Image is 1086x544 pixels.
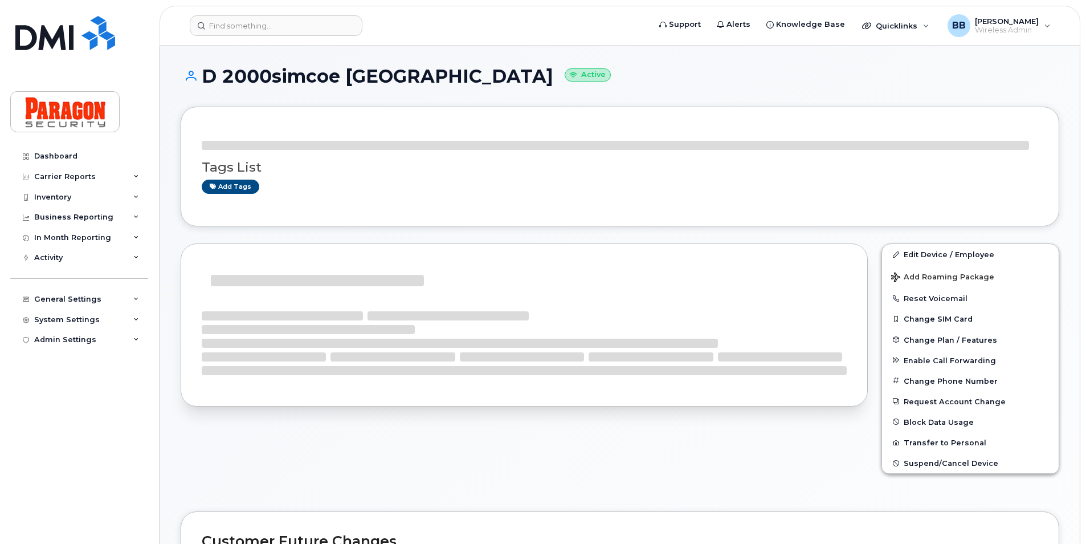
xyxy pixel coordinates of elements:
button: Change SIM Card [882,308,1059,329]
h3: Tags List [202,160,1038,174]
button: Reset Voicemail [882,288,1059,308]
button: Enable Call Forwarding [882,350,1059,371]
h1: D 2000simcoe [GEOGRAPHIC_DATA] [181,66,1059,86]
a: Add tags [202,180,259,194]
small: Active [565,68,611,82]
span: Add Roaming Package [891,273,994,283]
span: Suspend/Cancel Device [904,459,998,468]
button: Change Phone Number [882,371,1059,391]
span: Enable Call Forwarding [904,356,996,364]
button: Suspend/Cancel Device [882,453,1059,473]
button: Transfer to Personal [882,432,1059,453]
button: Change Plan / Features [882,330,1059,350]
span: Change Plan / Features [904,335,997,344]
button: Request Account Change [882,391,1059,412]
a: Edit Device / Employee [882,244,1059,265]
button: Block Data Usage [882,412,1059,432]
button: Add Roaming Package [882,265,1059,288]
